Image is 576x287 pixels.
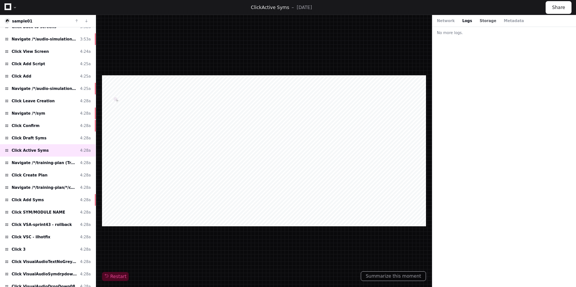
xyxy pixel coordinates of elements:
p: [DATE] [297,4,312,10]
div: 4:28a [80,160,91,166]
div: 4:28a [80,98,91,104]
span: Click 3 [12,247,25,252]
span: No more logs. [437,30,463,36]
div: 4:28a [80,111,91,116]
span: Restart [104,274,126,280]
div: 4:28a [80,148,91,153]
span: Click VSA-sprint43 - rollback [12,222,72,227]
div: 4:25a [80,73,91,79]
button: No more logs. [432,27,576,39]
div: 3:53a [80,36,91,42]
div: 4:28a [80,234,91,240]
span: Click Active Syms [12,148,49,153]
button: Storage [480,18,496,24]
div: 4:25a [80,61,91,67]
div: 4:28a [80,247,91,252]
div: 4:28a [80,197,91,203]
div: 4:28a [80,259,91,265]
span: Click [251,5,262,10]
span: Click Create Plan [12,172,48,178]
span: Click Leave Creation [12,98,55,104]
button: Restart [102,272,129,281]
div: 4:28a [80,135,91,141]
span: Click View Screen [12,49,49,54]
div: 4:28a [80,185,91,190]
span: Navigate /*/sym [12,111,45,116]
span: Click Add Syms [12,197,44,203]
span: Click Confirm [12,123,39,129]
span: Navigate /*/audio-simulation/*/create-sym [12,36,77,42]
div: 4:28a [80,222,91,227]
span: Click VisualAudioSymdrpdown26 [12,271,77,277]
div: 4:28a [80,123,91,129]
span: Navigate /*/audio-simulation/*/create-sym [12,86,77,91]
span: Active Syms [262,5,289,10]
div: 4:28a [80,209,91,215]
button: Network [437,18,455,24]
button: Summarize this moment [361,271,426,281]
span: Navigate /*/training-plan/*/content [12,185,77,190]
span: Click Add [12,73,31,79]
a: sample01 [12,19,32,23]
button: Share [546,1,571,14]
span: Navigate /*/training-plan (Training plan) [12,160,77,166]
button: Metadata [504,18,524,24]
img: 16.svg [5,19,10,24]
div: 4:28a [80,172,91,178]
span: Click Add Script [12,61,45,67]
div: 4:25a [80,86,91,91]
span: Click SYM/MODULE NAME [12,209,65,215]
div: 4:24a [80,49,91,54]
span: Click VisualAudioTextNoGreyLine [12,259,77,265]
span: Click Draft Syms [12,135,46,141]
div: 4:28a [80,271,91,277]
span: Click VSC - ilhotfix [12,234,50,240]
button: Logs [462,18,472,24]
